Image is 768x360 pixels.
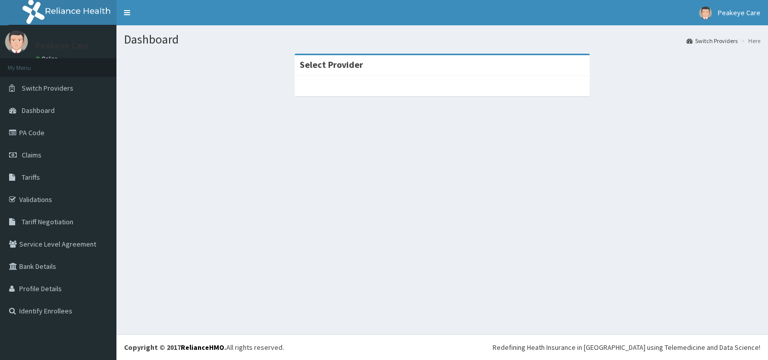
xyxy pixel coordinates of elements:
[116,334,768,360] footer: All rights reserved.
[686,36,738,45] a: Switch Providers
[22,150,42,159] span: Claims
[5,30,28,53] img: User Image
[300,59,363,70] strong: Select Provider
[739,36,760,45] li: Here
[493,342,760,352] div: Redefining Heath Insurance in [GEOGRAPHIC_DATA] using Telemedicine and Data Science!
[124,343,226,352] strong: Copyright © 2017 .
[699,7,712,19] img: User Image
[181,343,224,352] a: RelianceHMO
[124,33,760,46] h1: Dashboard
[718,8,760,17] span: Peakeye Care
[22,173,40,182] span: Tariffs
[35,55,60,62] a: Online
[22,217,73,226] span: Tariff Negotiation
[35,41,89,50] p: Peakeye Care
[22,106,55,115] span: Dashboard
[22,84,73,93] span: Switch Providers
